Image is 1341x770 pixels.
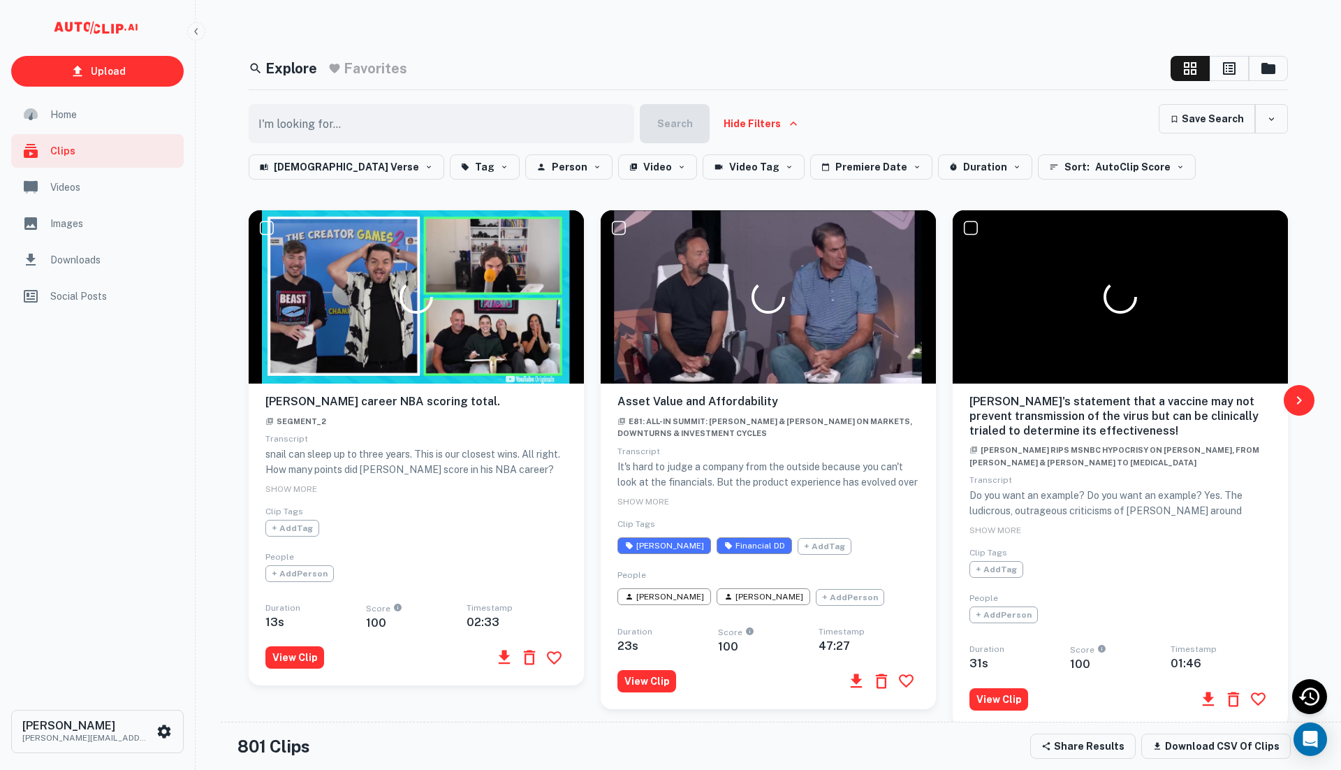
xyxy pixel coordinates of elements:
[22,732,148,744] p: [PERSON_NAME][EMAIL_ADDRESS]
[11,98,184,131] a: Home
[265,417,326,426] span: segment_2
[617,417,912,438] span: E81: All-In Summit: [PERSON_NAME] & [PERSON_NAME] on markets, downturns & investment cycles
[618,154,697,180] button: Video
[969,442,1259,468] a: [PERSON_NAME] Rips MSNBC Hypocrisy on [PERSON_NAME], from [PERSON_NAME] & [PERSON_NAME] to [MEDIC...
[617,570,646,580] span: People
[715,104,806,143] button: Hide Filters
[617,519,655,529] span: Clip Tags
[1171,657,1271,670] h6: 01:46
[717,588,810,605] span: David Friedberg was identified in this clip.
[798,538,851,555] span: + Add Tag
[237,734,310,759] h4: 801 Clips
[1294,722,1327,756] div: Open Intercom Messenger
[969,593,998,603] span: People
[1159,104,1255,133] button: Save Search
[969,644,1004,654] span: Duration
[467,603,513,613] span: Timestamp
[1064,159,1090,175] span: Sort:
[265,565,334,582] span: + Add Person
[703,154,805,180] button: Video Tag
[265,446,567,493] p: snail can sleep up to three years. This is our closest wins. All right. How many points did [PERS...
[1292,679,1327,714] div: Recent Activity
[265,552,294,562] span: People
[249,104,626,143] input: I'm looking for...
[969,395,1271,438] h6: [PERSON_NAME]'s statement that a vaccine may not prevent transmission of the virus but can be cli...
[1094,646,1106,658] div: An AI-calculated score on a clip's engagement potential, scored from 0 to 100.
[969,446,1259,467] span: [PERSON_NAME] Rips MSNBC Hypocrisy on [PERSON_NAME], from [PERSON_NAME] & [PERSON_NAME] to [MEDIC...
[11,243,184,277] a: Downloads
[969,525,1021,535] span: SHOW MORE
[969,475,1012,485] span: Transcript
[1070,658,1171,671] h6: 100
[22,720,148,732] h6: [PERSON_NAME]
[1070,646,1171,658] span: Score
[11,710,184,753] button: [PERSON_NAME][PERSON_NAME][EMAIL_ADDRESS]
[11,207,184,240] a: Images
[525,154,613,180] button: Person
[1171,644,1217,654] span: Timestamp
[938,154,1032,180] button: Duration
[617,395,919,409] h6: Asset Value and Affordability
[1030,734,1136,759] button: Share Results
[617,639,718,653] h6: 23 s
[742,628,754,640] div: An AI-calculated score on a clip's engagement potential, scored from 0 to 100.
[50,216,175,231] span: Images
[617,446,660,456] span: Transcript
[11,279,184,313] a: Social Posts
[366,616,467,630] h6: 100
[718,628,819,640] span: Score
[344,58,407,79] h5: Favorites
[265,395,567,409] h6: [PERSON_NAME] career NBA scoring total.
[969,657,1070,670] h6: 31 s
[390,604,402,616] div: An AI-calculated score on a clip's engagement potential, scored from 0 to 100.
[717,537,792,554] span: Judging an asset's value
[265,58,317,79] h5: Explore
[810,154,932,180] button: Premiere Date
[265,603,300,613] span: Duration
[265,434,308,444] span: Transcript
[617,414,912,440] a: E81: All-In Summit: [PERSON_NAME] & [PERSON_NAME] on markets, downturns & investment cycles
[969,548,1007,558] span: Clip Tags
[50,107,175,122] span: Home
[1141,734,1291,759] button: Download CSV of clips
[50,289,175,304] span: Social Posts
[265,414,326,427] a: segment_2
[91,64,126,79] p: Upload
[617,497,669,507] span: SHOW MORE
[265,507,303,516] span: Clip Tags
[265,646,324,669] button: View Clip
[718,640,819,653] h6: 100
[450,154,520,180] button: Tag
[11,170,184,204] a: Videos
[366,604,467,616] span: Score
[617,459,919,567] p: It's hard to judge a company from the outside because you can't look at the financials. But the p...
[467,616,567,629] h6: 02:33
[50,180,175,195] span: Videos
[11,56,184,87] a: Upload
[969,488,1271,657] p: Do you want an example? Do you want an example? Yes. The ludicrous, outrageous criticisms of [PER...
[617,588,711,605] span: Bill Gurley was identified in this clip.
[969,561,1023,578] span: + Add Tag
[816,589,884,606] span: + Add Person
[11,134,184,168] a: Clips
[265,616,366,629] h6: 13 s
[969,688,1028,711] button: View Clip
[617,537,711,554] span: David Sacks was identifed in this clip
[969,606,1038,623] span: + Add Person
[265,520,319,537] span: + Add Tag
[1038,154,1196,180] button: Sort: AutoClip Score
[50,143,175,159] span: Clips
[50,252,175,268] span: Downloads
[249,154,444,180] button: [DEMOGRAPHIC_DATA] Verse
[1095,159,1171,175] span: AutoClip Score
[617,670,676,692] button: View Clip
[819,639,919,653] h6: 47:27
[819,627,865,637] span: Timestamp
[265,484,317,494] span: SHOW MORE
